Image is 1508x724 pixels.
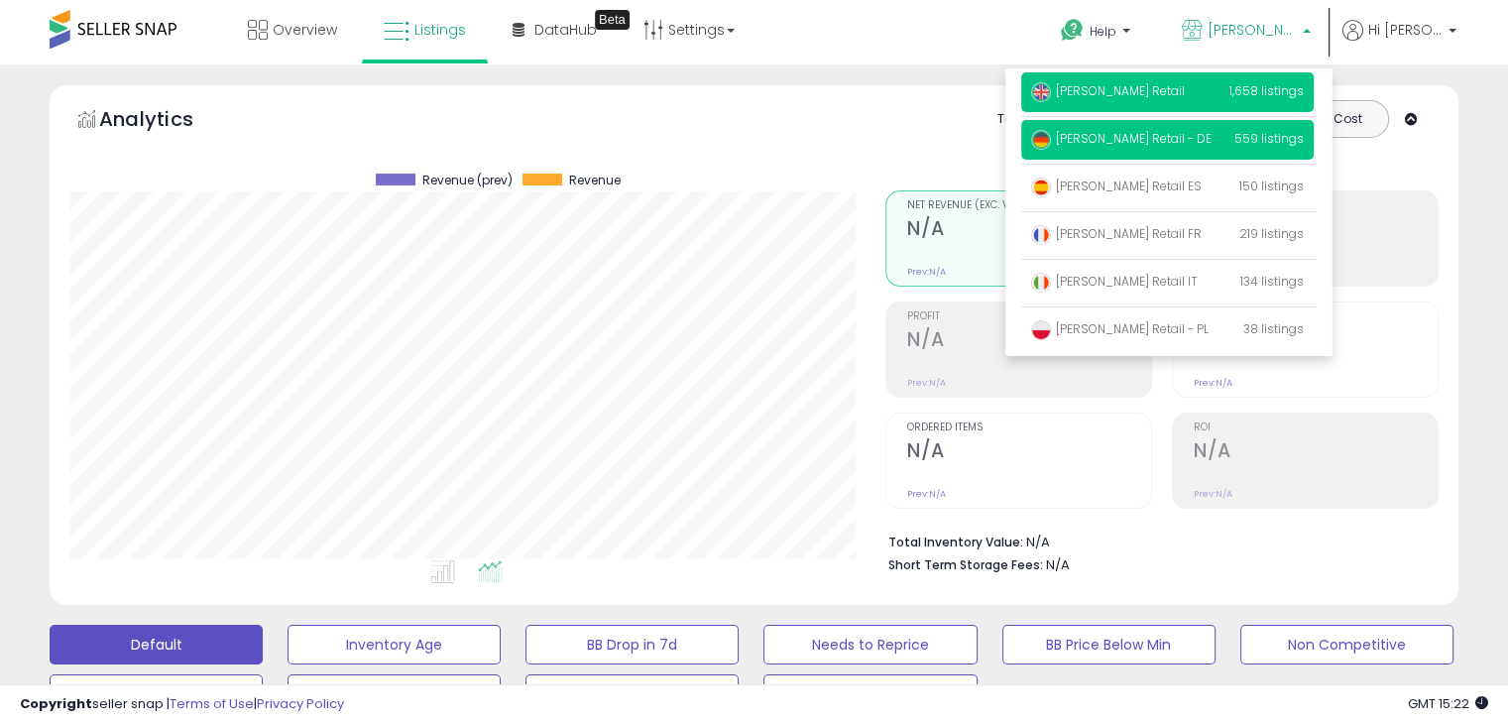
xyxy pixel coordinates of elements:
[888,534,1023,550] b: Total Inventory Value:
[907,311,1151,322] span: Profit
[595,10,630,30] div: Tooltip anchor
[1194,439,1438,466] h2: N/A
[1194,377,1232,389] small: Prev: N/A
[257,694,344,713] a: Privacy Policy
[99,105,232,138] h5: Analytics
[997,110,1075,129] div: Totals For
[1060,18,1085,43] i: Get Help
[1342,20,1456,64] a: Hi [PERSON_NAME]
[1031,320,1051,340] img: poland.png
[1194,422,1438,433] span: ROI
[1046,555,1070,574] span: N/A
[1239,225,1304,242] span: 219 listings
[20,695,344,714] div: seller snap | |
[1031,130,1212,147] span: [PERSON_NAME] Retail - DE
[1194,488,1232,500] small: Prev: N/A
[888,556,1043,573] b: Short Term Storage Fees:
[907,488,946,500] small: Prev: N/A
[1031,82,1185,99] span: [PERSON_NAME] Retail
[1240,625,1453,664] button: Non Competitive
[907,217,1151,244] h2: N/A
[525,674,739,714] button: Items Being Repriced
[907,439,1151,466] h2: N/A
[288,625,501,664] button: Inventory Age
[1002,625,1216,664] button: BB Price Below Min
[170,694,254,713] a: Terms of Use
[1090,23,1116,40] span: Help
[50,674,263,714] button: Top Sellers
[1234,130,1304,147] span: 559 listings
[1408,694,1488,713] span: 2025-10-8 15:22 GMT
[1031,320,1209,337] span: [PERSON_NAME] Retail - PL
[1031,225,1202,242] span: [PERSON_NAME] Retail FR
[907,200,1151,211] span: Net Revenue (Exc. VAT)
[534,20,597,40] span: DataHub
[50,625,263,664] button: Default
[1031,225,1051,245] img: france.png
[414,20,466,40] span: Listings
[288,674,501,714] button: Selling @ Max
[907,266,946,278] small: Prev: N/A
[1045,3,1150,64] a: Help
[1208,20,1297,40] span: [PERSON_NAME] Retail
[569,174,621,187] span: Revenue
[907,422,1151,433] span: Ordered Items
[907,328,1151,355] h2: N/A
[20,694,92,713] strong: Copyright
[1229,82,1304,99] span: 1,658 listings
[763,674,977,714] button: 30 Day Decrease
[1031,178,1202,194] span: [PERSON_NAME] Retail ES
[1368,20,1443,40] span: Hi [PERSON_NAME]
[1031,273,1198,290] span: [PERSON_NAME] Retail IT
[1031,273,1051,293] img: italy.png
[525,625,739,664] button: BB Drop in 7d
[422,174,513,187] span: Revenue (prev)
[1031,82,1051,102] img: uk.png
[1239,178,1304,194] span: 150 listings
[763,625,977,664] button: Needs to Reprice
[273,20,337,40] span: Overview
[1240,273,1304,290] span: 134 listings
[1031,178,1051,197] img: spain.png
[1031,130,1051,150] img: germany.png
[907,377,946,389] small: Prev: N/A
[888,529,1424,552] li: N/A
[1243,320,1304,337] span: 38 listings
